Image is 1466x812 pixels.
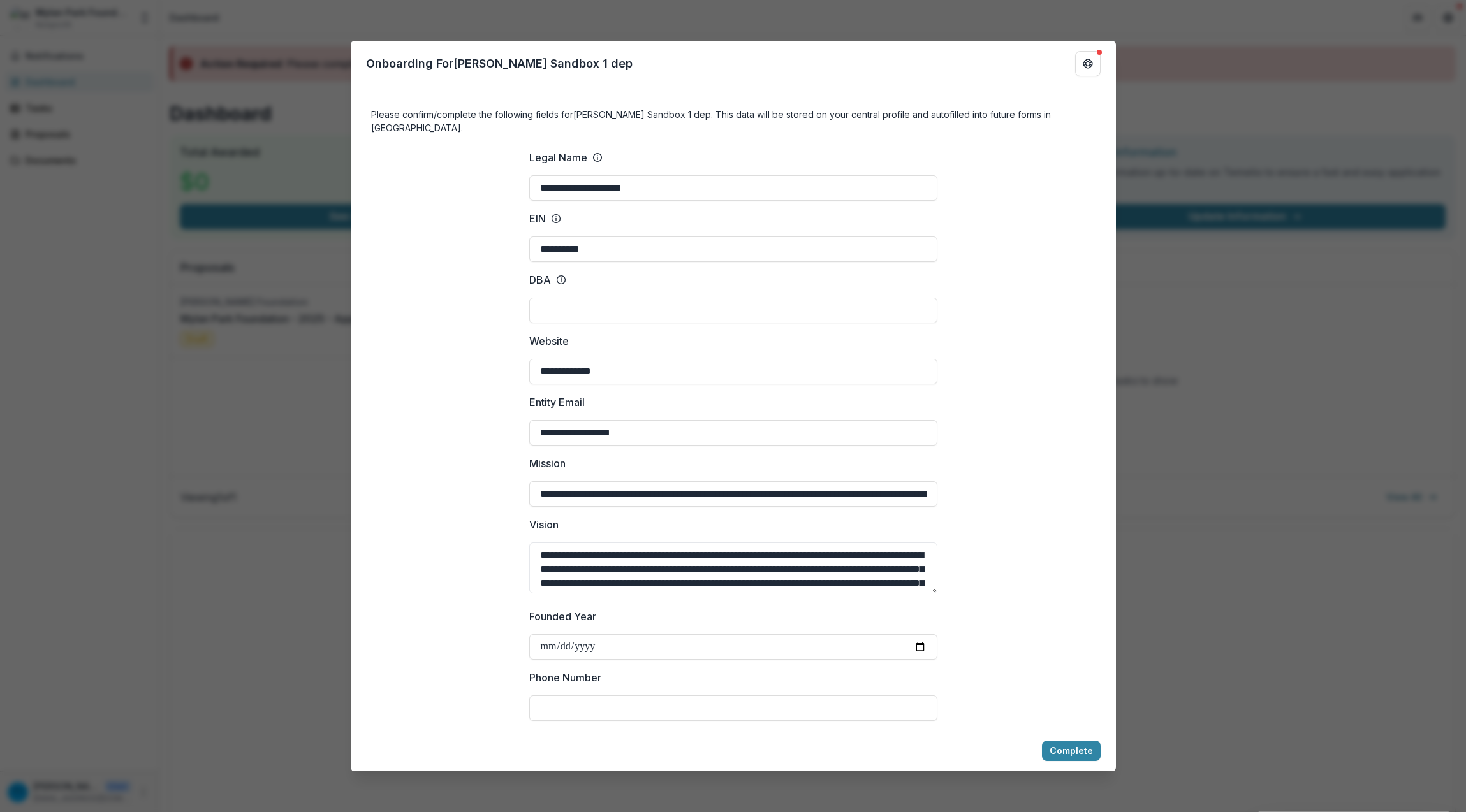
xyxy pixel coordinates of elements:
[529,395,585,410] p: Entity Email
[529,272,551,287] p: DBA
[1042,741,1101,761] button: Complete
[371,108,1096,134] h4: Please confirm/complete the following fields for [PERSON_NAME] Sandbox 1 dep . This data will be ...
[529,211,546,226] p: EIN
[366,55,633,72] p: Onboarding For [PERSON_NAME] Sandbox 1 dep
[529,456,566,471] p: Mission
[529,333,569,349] p: Website
[529,517,559,532] p: Vision
[1075,51,1101,76] button: Get Help
[529,609,596,624] p: Founded Year
[529,670,601,685] p: Phone Number
[529,150,587,165] p: Legal Name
